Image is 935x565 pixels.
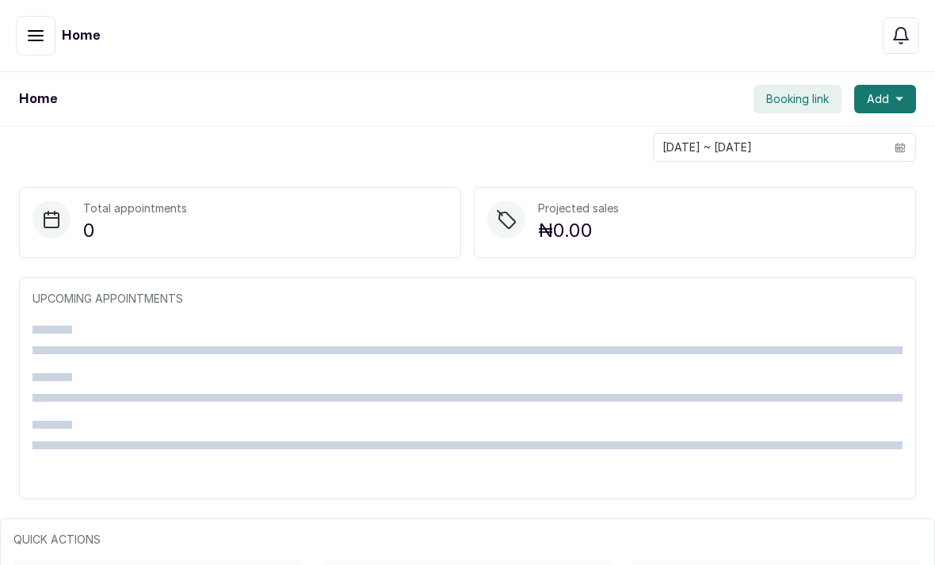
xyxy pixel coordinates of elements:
[62,26,100,45] h1: Home
[19,90,57,109] h1: Home
[13,532,922,548] p: QUICK ACTIONS
[538,216,619,245] p: ₦0.00
[867,91,889,107] span: Add
[895,142,906,153] svg: calendar
[538,200,619,216] p: Projected sales
[754,85,841,113] button: Booking link
[32,291,903,307] p: UPCOMING APPOINTMENTS
[654,134,885,161] input: Select date
[83,200,187,216] p: Total appointments
[766,91,829,107] span: Booking link
[83,216,187,245] p: 0
[854,85,916,113] button: Add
